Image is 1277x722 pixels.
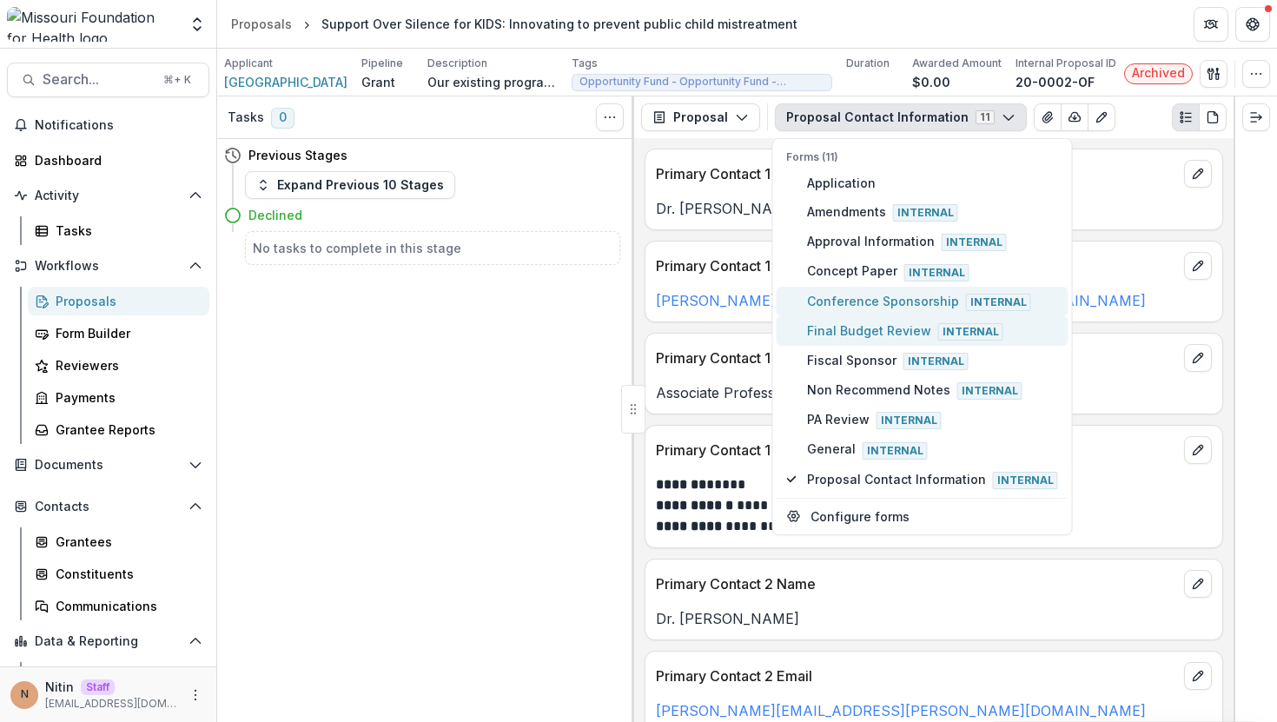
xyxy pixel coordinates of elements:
[28,415,209,444] a: Grantee Reports
[28,560,209,588] a: Constituents
[56,356,195,374] div: Reviewers
[35,500,182,514] span: Contacts
[1184,160,1212,188] button: edit
[7,493,209,520] button: Open Contacts
[1172,103,1200,131] button: Plaintext view
[248,206,302,224] h4: Declined
[231,15,292,33] div: Proposals
[361,73,395,91] p: Grant
[775,103,1027,131] button: Proposal Contact Information11
[28,662,209,691] a: Dashboard
[656,608,1212,629] p: Dr. [PERSON_NAME]
[1184,570,1212,598] button: edit
[7,146,209,175] a: Dashboard
[807,174,1058,192] span: Application
[893,204,958,222] span: Internal
[912,73,950,91] p: $0.00
[1184,252,1212,280] button: edit
[656,573,1177,594] p: Primary Contact 2 Name
[28,216,209,245] a: Tasks
[224,11,804,36] nav: breadcrumb
[807,321,1058,341] span: Final Budget Review
[807,381,1058,400] span: Non Recommend Notes
[7,252,209,280] button: Open Workflows
[807,262,1058,281] span: Concept Paper
[1235,7,1270,42] button: Get Help
[45,696,178,712] p: [EMAIL_ADDRESS][DOMAIN_NAME]
[807,470,1058,489] span: Proposal Contact Information
[1132,66,1185,81] span: Archived
[1242,103,1270,131] button: Expand right
[572,56,598,71] p: Tags
[904,264,969,282] span: Internal
[942,234,1007,251] span: Internal
[656,163,1177,184] p: Primary Contact 1 Name
[846,56,890,71] p: Duration
[641,103,760,131] button: Proposal
[807,440,1058,459] span: General
[993,472,1058,489] span: Internal
[427,56,487,71] p: Description
[807,351,1058,370] span: Fiscal Sponsor
[361,56,403,71] p: Pipeline
[56,222,195,240] div: Tasks
[656,198,1212,219] p: Dr. [PERSON_NAME]
[56,533,195,551] div: Grantees
[28,287,209,315] a: Proposals
[656,702,1146,719] a: [PERSON_NAME][EMAIL_ADDRESS][PERSON_NAME][DOMAIN_NAME]
[28,383,209,412] a: Payments
[245,171,455,199] button: Expand Previous 10 Stages
[1199,103,1227,131] button: PDF view
[7,627,209,655] button: Open Data & Reporting
[224,73,347,91] a: [GEOGRAPHIC_DATA]
[1194,7,1228,42] button: Partners
[28,592,209,620] a: Communications
[45,678,74,696] p: Nitin
[1034,103,1062,131] button: View Attached Files
[1088,103,1115,131] button: Edit as form
[656,666,1177,686] p: Primary Contact 2 Email
[28,351,209,380] a: Reviewers
[35,458,182,473] span: Documents
[7,182,209,209] button: Open Activity
[35,259,182,274] span: Workflows
[807,202,1058,222] span: Amendments
[248,146,347,164] h4: Previous Stages
[56,324,195,342] div: Form Builder
[35,634,182,649] span: Data & Reporting
[81,679,115,695] p: Staff
[28,527,209,556] a: Grantees
[7,111,209,139] button: Notifications
[21,689,29,700] div: Nitin
[160,70,195,89] div: ⌘ + K
[35,151,195,169] div: Dashboard
[807,410,1058,429] span: PA Review
[938,323,1003,341] span: Internal
[224,11,299,36] a: Proposals
[957,382,1022,400] span: Internal
[807,232,1058,251] span: Approval Information
[912,56,1002,71] p: Awarded Amount
[321,15,797,33] div: Support Over Silence for KIDS: Innovating to prevent public child mistreatment
[56,421,195,439] div: Grantee Reports
[656,440,1177,460] p: Primary Contact 1 Metadata
[35,118,202,133] span: Notifications
[877,412,942,429] span: Internal
[224,56,273,71] p: Applicant
[656,292,1146,309] a: [PERSON_NAME][EMAIL_ADDRESS][PERSON_NAME][DOMAIN_NAME]
[1016,56,1116,71] p: Internal Proposal ID
[596,103,624,131] button: Toggle View Cancelled Tasks
[35,189,182,203] span: Activity
[7,63,209,97] button: Search...
[43,71,153,88] span: Search...
[863,442,928,460] span: Internal
[56,597,195,615] div: Communications
[656,348,1177,368] p: Primary Contact 1 Title
[966,294,1031,311] span: Internal
[1184,344,1212,372] button: edit
[28,319,209,348] a: Form Builder
[271,108,294,129] span: 0
[579,76,824,88] span: Opportunity Fund - Opportunity Fund - Grants/Contracts
[903,353,969,370] span: Internal
[253,239,612,257] h5: No tasks to complete in this stage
